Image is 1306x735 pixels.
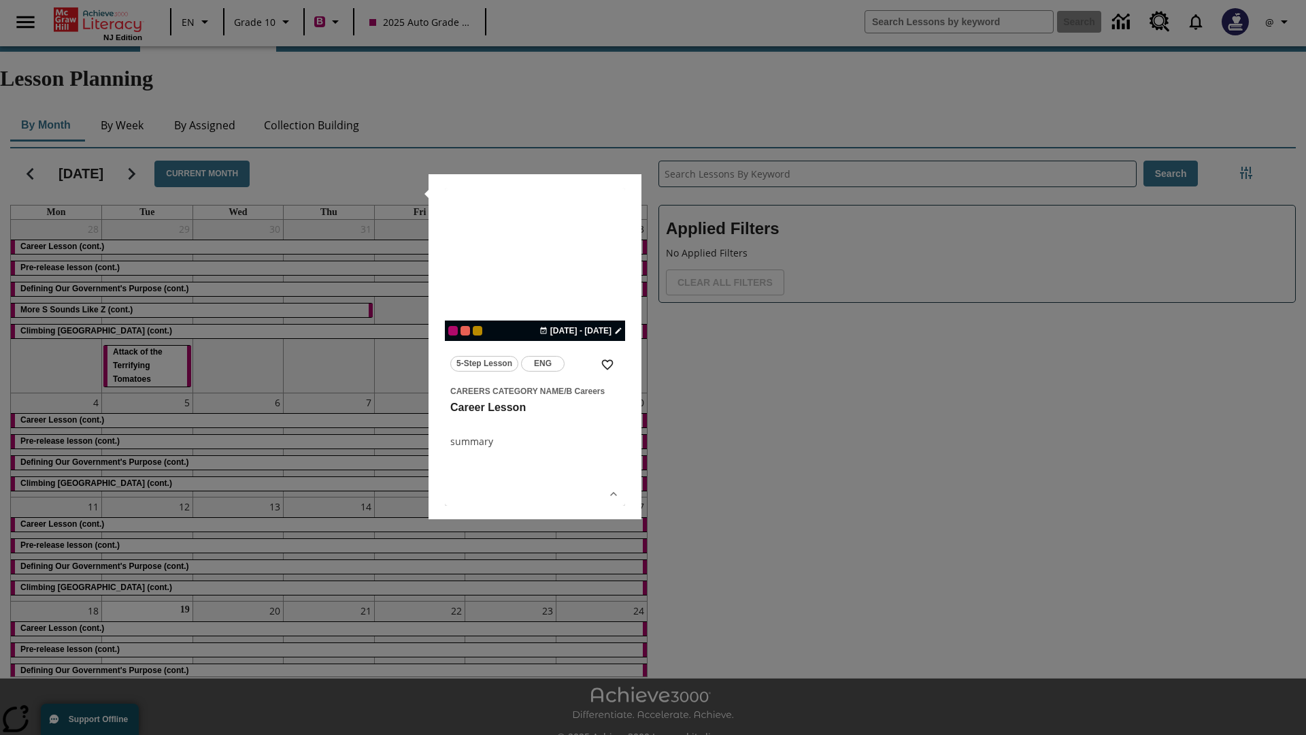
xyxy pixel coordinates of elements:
span: B Careers [566,387,605,396]
div: New 2025 class [473,326,482,336]
span: 5-Step Lesson [456,357,512,371]
span: [DATE] - [DATE] [550,325,612,337]
span: Topic: Careers Category Name/B Careers [450,383,620,398]
span: / [564,387,566,396]
h4: undefined [450,415,620,431]
div: Current Class [448,326,458,336]
span: ENG [534,357,552,371]
button: ENG [521,356,565,372]
button: Jan 13 - Jan 17 Choose Dates [537,325,625,337]
h3: Career Lesson [450,401,620,415]
button: Show Details [603,484,624,504]
div: summary [450,434,620,448]
span: Careers Category Name [450,387,564,396]
button: Add to Favorites [595,353,620,377]
div: OL 2025 Auto Grade 11 [461,326,470,336]
div: lesson details [445,188,625,506]
button: 5-Step Lesson [450,356,518,372]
